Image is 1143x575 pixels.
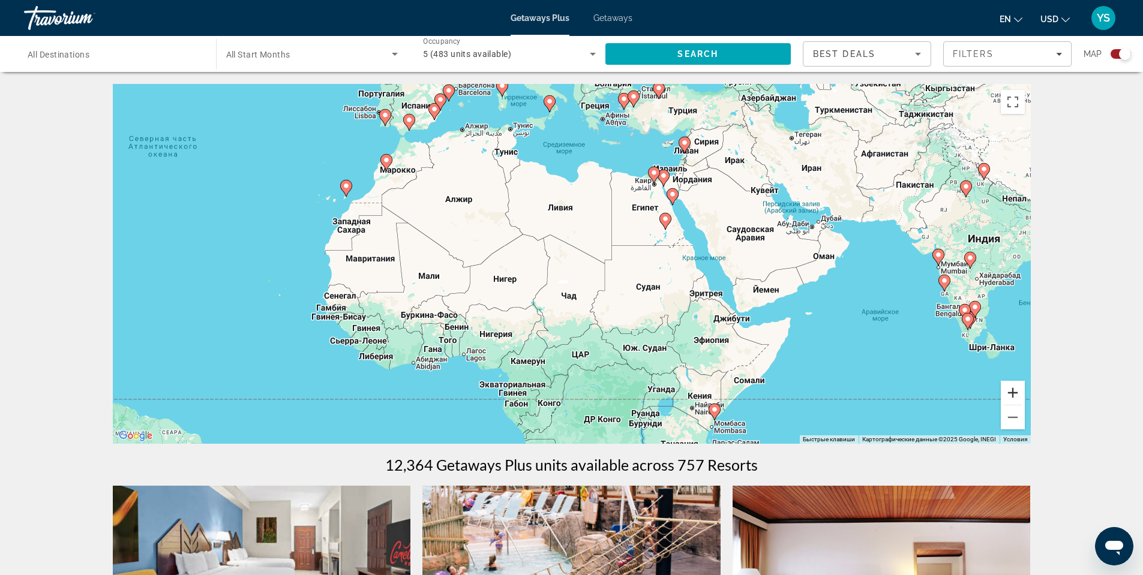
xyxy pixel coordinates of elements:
[1095,527,1133,565] iframe: Кнопка запуска окна обмена сообщениями
[1040,10,1070,28] button: Change currency
[511,13,569,23] a: Getaways Plus
[593,13,632,23] a: Getaways
[116,428,155,444] a: Открыть эту область в Google Картах (в новом окне)
[1001,90,1025,114] button: Включить полноэкранный режим
[862,436,996,442] span: Картографические данные ©2025 Google, INEGI
[1000,10,1022,28] button: Change language
[1003,436,1027,442] a: Условия (ссылка откроется в новой вкладке)
[677,49,718,59] span: Search
[1001,381,1025,405] button: Увеличить
[1088,5,1119,31] button: User Menu
[1040,14,1058,24] span: USD
[28,47,200,62] input: Select destination
[385,456,758,474] h1: 12,364 Getaways Plus units available across 757 Resorts
[226,50,290,59] span: All Start Months
[605,43,791,65] button: Search
[24,2,144,34] a: Travorium
[943,41,1072,67] button: Filters
[1000,14,1011,24] span: en
[423,49,511,59] span: 5 (483 units available)
[1001,405,1025,429] button: Уменьшить
[28,50,89,59] span: All Destinations
[803,435,855,444] button: Быстрые клавиши
[116,428,155,444] img: Google
[953,49,994,59] span: Filters
[423,37,461,46] span: Occupancy
[1084,46,1102,62] span: Map
[1097,12,1110,24] span: YS
[813,49,875,59] span: Best Deals
[813,47,921,61] mat-select: Sort by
